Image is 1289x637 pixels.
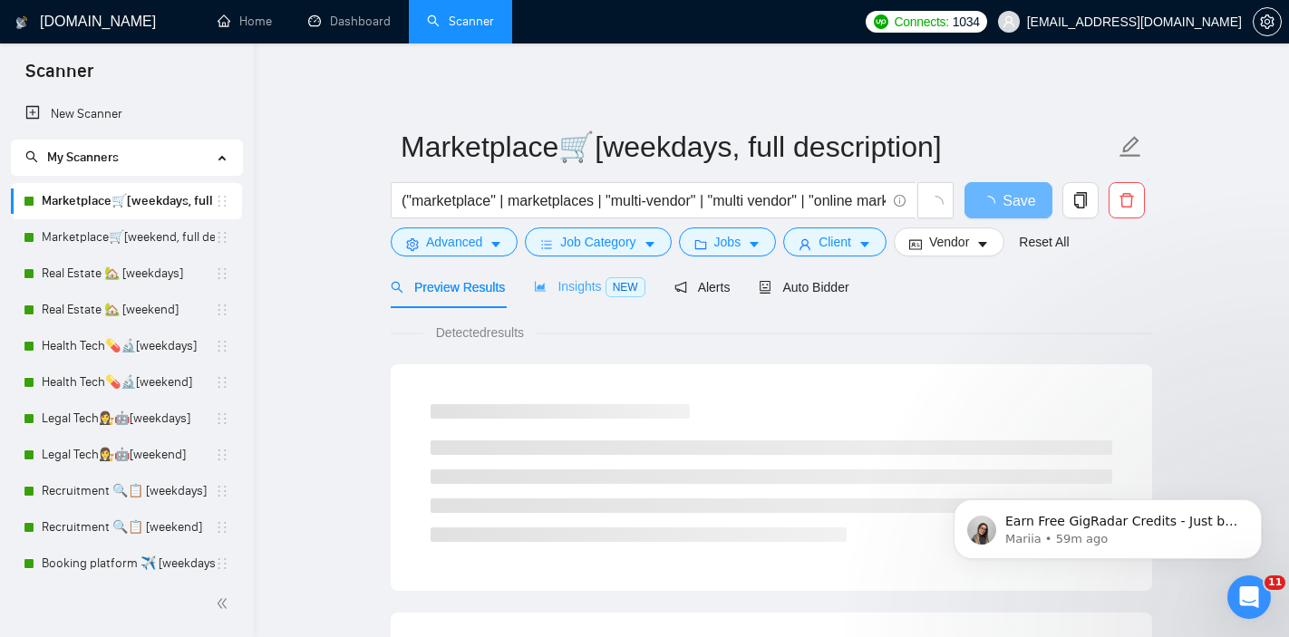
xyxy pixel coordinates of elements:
span: My Scanners [25,150,119,165]
span: search [391,281,403,294]
a: Marketplace🛒[weekdays, full description] [42,183,215,219]
span: user [1003,15,1015,28]
span: bars [540,237,553,251]
span: folder [694,237,707,251]
span: Save [1003,189,1035,212]
a: Recruitment 🔍📋 [weekdays] [42,473,215,509]
button: copy [1062,182,1099,218]
a: Real Estate 🏡 [weekdays] [42,256,215,292]
button: idcardVendorcaret-down [894,227,1004,256]
span: holder [215,266,229,281]
span: holder [215,339,229,353]
a: Health Tech💊🔬[weekdays] [42,328,215,364]
span: holder [215,484,229,498]
span: holder [215,230,229,245]
span: holder [215,194,229,208]
span: area-chart [534,280,547,293]
a: Reset All [1019,232,1069,252]
span: Job Category [560,232,635,252]
span: loading [927,196,944,212]
a: Legal Tech👩‍⚖️🤖[weekdays] [42,401,215,437]
li: New Scanner [11,96,242,132]
span: My Scanners [47,150,119,165]
span: Insights [534,279,644,294]
span: notification [674,281,687,294]
button: delete [1109,182,1145,218]
li: Real Estate 🏡 [weekdays] [11,256,242,292]
span: holder [215,520,229,535]
span: search [25,150,38,163]
li: Recruitment 🔍📋 [weekend] [11,509,242,545]
a: Booking platform ✈️ [weekdays] [42,545,215,582]
img: logo [15,8,28,37]
li: Legal Tech👩‍⚖️🤖[weekend] [11,437,242,473]
span: caret-down [976,237,989,251]
li: Booking platform ✈️ [weekdays] [11,545,242,582]
input: Scanner name... [401,124,1115,169]
li: Health Tech💊🔬[weekend] [11,364,242,401]
span: double-left [216,594,234,613]
span: 11 [1265,575,1285,590]
a: Recruitment 🔍📋 [weekend] [42,509,215,545]
span: copy [1063,192,1098,208]
span: info-circle [894,195,906,207]
button: setting [1253,7,1282,36]
span: Alerts [674,280,731,294]
span: holder [215,448,229,462]
button: settingAdvancedcaret-down [391,227,518,256]
span: setting [1254,14,1281,29]
li: Real Estate 🏡 [weekend] [11,292,242,328]
a: Real Estate 🏡 [weekend] [42,292,215,328]
li: Health Tech💊🔬[weekdays] [11,328,242,364]
li: Recruitment 🔍📋 [weekdays] [11,473,242,509]
button: folderJobscaret-down [679,227,777,256]
span: holder [215,411,229,426]
span: delete [1110,192,1144,208]
span: Preview Results [391,280,505,294]
button: barsJob Categorycaret-down [525,227,671,256]
span: Scanner [11,58,108,96]
iframe: Intercom notifications message [926,461,1289,588]
button: Save [964,182,1052,218]
span: caret-down [644,237,656,251]
a: New Scanner [25,96,228,132]
span: user [799,237,811,251]
a: setting [1253,14,1282,29]
span: Client [819,232,851,252]
a: searchScanner [427,14,494,29]
li: Legal Tech👩‍⚖️🤖[weekdays] [11,401,242,437]
span: setting [406,237,419,251]
img: upwork-logo.png [874,14,888,29]
button: userClientcaret-down [783,227,887,256]
span: caret-down [748,237,761,251]
input: Search Freelance Jobs... [402,189,886,212]
span: Vendor [929,232,969,252]
span: loading [981,196,1003,210]
span: 1034 [953,12,980,32]
span: Auto Bidder [759,280,848,294]
li: Marketplace🛒[weekdays, full description] [11,183,242,219]
a: dashboardDashboard [308,14,391,29]
span: holder [215,375,229,390]
span: Connects: [894,12,948,32]
span: caret-down [489,237,502,251]
span: caret-down [858,237,871,251]
span: idcard [909,237,922,251]
a: Legal Tech👩‍⚖️🤖[weekend] [42,437,215,473]
span: edit [1119,135,1142,159]
span: holder [215,303,229,317]
li: Marketplace🛒[weekend, full description] [11,219,242,256]
span: Advanced [426,232,482,252]
span: holder [215,556,229,571]
span: robot [759,281,771,294]
span: Jobs [714,232,741,252]
iframe: Intercom live chat [1227,575,1271,619]
a: Marketplace🛒[weekend, full description] [42,219,215,256]
a: Health Tech💊🔬[weekend] [42,364,215,401]
span: NEW [606,277,645,297]
span: Detected results [423,323,537,343]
